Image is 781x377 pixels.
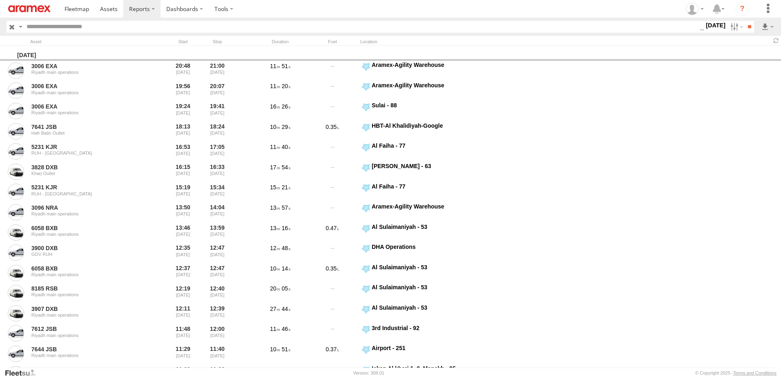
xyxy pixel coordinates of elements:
[733,370,777,375] a: Terms and Conditions
[372,243,461,251] div: DHA Operations
[282,83,290,89] span: 20
[282,225,290,231] span: 16
[270,366,280,373] span: 17
[202,142,233,161] div: 17:05 [DATE]
[372,162,461,170] div: [PERSON_NAME] - 63
[202,304,233,323] div: 12:39 [DATE]
[372,324,461,332] div: 3rd Industrial - 92
[31,171,143,176] div: Kharj Outlet
[270,306,280,312] span: 27
[360,183,462,202] label: Click to View Event Location
[202,243,233,262] div: 12:47 [DATE]
[308,122,357,141] div: 0.35
[202,102,233,120] div: 19:41 [DATE]
[360,61,462,80] label: Click to View Event Location
[31,184,143,191] a: 5231 KJR
[31,305,143,313] a: 3907 DXB
[31,211,143,216] div: Riyadh main operations
[31,265,143,272] a: 6058 BXB
[372,61,461,69] div: Aramex-Agility Warehouse
[31,252,143,257] div: GOV RUH
[372,82,461,89] div: Aramex-Agility Warehouse
[282,326,290,332] span: 46
[360,122,462,141] label: Click to View Event Location
[360,284,462,302] label: Click to View Event Location
[270,184,280,191] span: 15
[270,124,280,130] span: 10
[167,203,199,222] div: Entered prior to selected date range
[360,82,462,100] label: Click to View Event Location
[31,232,143,237] div: Riyadh main operations
[308,344,357,363] div: 0.37
[202,324,233,343] div: 12:00 [DATE]
[31,272,143,277] div: Riyadh main operations
[372,122,461,129] div: HBT-Al Khalidiyah-Google
[31,366,143,373] a: 3828 DXB
[202,264,233,282] div: 12:47 [DATE]
[4,369,42,377] a: Visit our Website
[31,164,143,171] a: 3828 DXB
[31,285,143,292] a: 8185 RSB
[31,123,143,131] a: 7641 JSB
[360,102,462,120] label: Click to View Event Location
[282,285,290,292] span: 05
[167,183,199,202] div: Entered prior to selected date range
[270,285,280,292] span: 20
[270,83,280,89] span: 11
[282,346,290,353] span: 51
[167,223,199,242] div: Entered prior to selected date range
[761,21,774,33] label: Export results as...
[270,265,280,272] span: 10
[695,370,777,375] div: © Copyright 2025 -
[727,21,745,33] label: Search Filter Options
[31,131,143,135] div: Hafr Batin Outlet
[31,82,143,90] a: 3006 EXA
[282,144,290,150] span: 40
[270,103,280,110] span: 16
[31,110,143,115] div: Riyadh main operations
[282,164,290,171] span: 54
[704,21,727,30] label: [DATE]
[360,223,462,242] label: Click to View Event Location
[31,62,143,70] a: 3006 EXA
[167,344,199,363] div: Entered prior to selected date range
[372,203,461,210] div: Aramex-Agility Warehouse
[353,370,384,375] div: Version: 308.01
[372,223,461,231] div: Al Sulaimaniyah - 53
[167,243,199,262] div: Entered prior to selected date range
[31,143,143,151] a: 5231 KJR
[360,264,462,282] label: Click to View Event Location
[31,70,143,75] div: Riyadh main operations
[282,204,290,211] span: 57
[308,223,357,242] div: 0.47
[167,82,199,100] div: Entered prior to selected date range
[167,304,199,323] div: Entered prior to selected date range
[31,244,143,252] a: 3900 DXB
[736,2,749,16] i: ?
[202,122,233,141] div: 18:24 [DATE]
[360,344,462,363] label: Click to View Event Location
[202,284,233,302] div: 12:40 [DATE]
[31,103,143,110] a: 3006 EXA
[31,325,143,333] a: 7612 JSB
[202,162,233,181] div: 16:33 [DATE]
[202,203,233,222] div: 14:04 [DATE]
[360,304,462,323] label: Click to View Event Location
[372,142,461,149] div: Al Faiha - 77
[360,162,462,181] label: Click to View Event Location
[372,102,461,109] div: Sulai - 88
[360,142,462,161] label: Click to View Event Location
[202,183,233,202] div: 15:34 [DATE]
[31,204,143,211] a: 3096 NRA
[270,225,280,231] span: 13
[372,365,461,372] div: Iskan Al kharj 1, 2, Manakh - 95
[270,346,280,353] span: 10
[17,21,24,33] label: Search Query
[282,265,290,272] span: 14
[167,264,199,282] div: Entered prior to selected date range
[308,264,357,282] div: 0.35
[282,245,290,251] span: 48
[372,264,461,271] div: Al Sulaimaniyah - 53
[282,63,290,69] span: 51
[270,144,280,150] span: 11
